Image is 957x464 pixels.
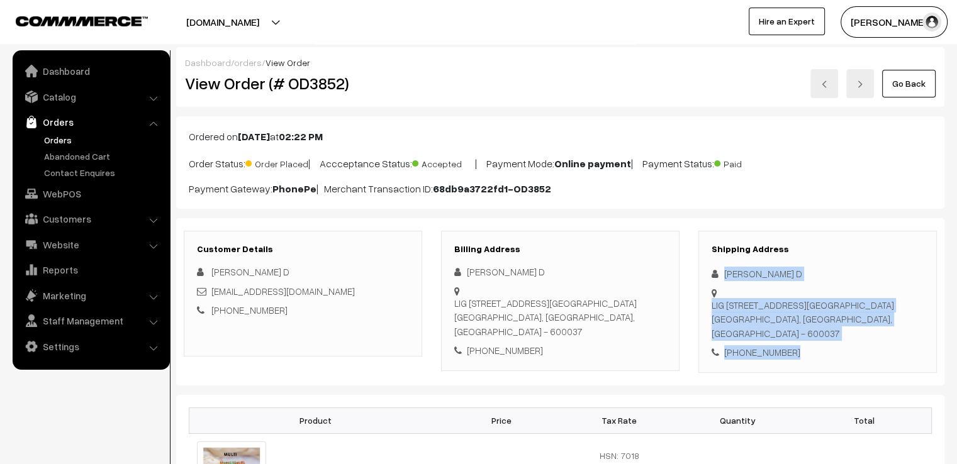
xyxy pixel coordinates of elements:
a: Go Back [882,70,936,97]
a: Staff Management [16,309,165,332]
b: Online payment [554,157,631,170]
th: Quantity [678,407,797,433]
a: Website [16,233,165,256]
div: [PHONE_NUMBER] [712,345,924,360]
a: orders [234,57,262,68]
th: Tax Rate [560,407,678,433]
a: Marketing [16,284,165,307]
h3: Billing Address [454,244,666,255]
a: Orders [41,133,165,146]
span: Accepted [412,154,475,170]
img: COMMMERCE [16,16,148,26]
th: Product [189,407,442,433]
a: COMMMERCE [16,13,126,28]
p: Ordered on at [189,129,932,144]
a: Dashboard [16,60,165,82]
b: [DATE] [238,130,270,143]
span: Paid [714,154,777,170]
div: [PERSON_NAME] D [712,267,924,281]
b: 68db9a3722fd1-OD3852 [433,182,551,195]
th: Price [442,407,561,433]
h2: View Order (# OD3852) [185,74,423,93]
a: Settings [16,335,165,358]
p: Payment Gateway: | Merchant Transaction ID: [189,181,932,196]
p: Order Status: | Accceptance Status: | Payment Mode: | Payment Status: [189,154,932,171]
span: View Order [266,57,310,68]
a: [EMAIL_ADDRESS][DOMAIN_NAME] [211,285,355,297]
a: WebPOS [16,182,165,205]
img: user [922,13,941,31]
a: Catalog [16,86,165,108]
img: left-arrow.png [820,80,828,88]
span: Order Placed [245,154,308,170]
h3: Customer Details [197,244,409,255]
button: [DOMAIN_NAME] [142,6,303,38]
h3: Shipping Address [712,244,924,255]
div: / / [185,56,936,69]
span: [PERSON_NAME] D [211,266,289,277]
b: PhonePe [272,182,316,195]
a: Reports [16,258,165,281]
a: Dashboard [185,57,231,68]
a: Orders [16,111,165,133]
div: [PHONE_NUMBER] [454,343,666,358]
img: right-arrow.png [856,80,864,88]
a: Customers [16,207,165,230]
b: 02:22 PM [279,130,323,143]
div: LIG [STREET_ADDRESS][GEOGRAPHIC_DATA] [GEOGRAPHIC_DATA], [GEOGRAPHIC_DATA], [GEOGRAPHIC_DATA] - 6... [454,296,666,339]
th: Total [797,407,932,433]
a: [PHONE_NUMBER] [211,304,288,316]
div: LIG [STREET_ADDRESS][GEOGRAPHIC_DATA] [GEOGRAPHIC_DATA], [GEOGRAPHIC_DATA], [GEOGRAPHIC_DATA] - 6... [712,298,924,341]
button: [PERSON_NAME] [841,6,948,38]
a: Hire an Expert [749,8,825,35]
div: [PERSON_NAME] D [454,265,666,279]
a: Contact Enquires [41,166,165,179]
a: Abandoned Cart [41,150,165,163]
